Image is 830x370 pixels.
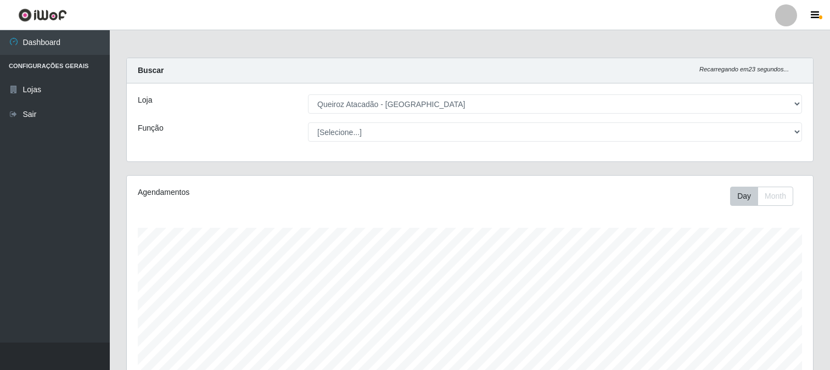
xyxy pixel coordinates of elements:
div: First group [730,187,793,206]
label: Função [138,122,164,134]
i: Recarregando em 23 segundos... [699,66,789,72]
strong: Buscar [138,66,164,75]
label: Loja [138,94,152,106]
button: Day [730,187,758,206]
div: Toolbar with button groups [730,187,802,206]
button: Month [758,187,793,206]
div: Agendamentos [138,187,405,198]
img: CoreUI Logo [18,8,67,22]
